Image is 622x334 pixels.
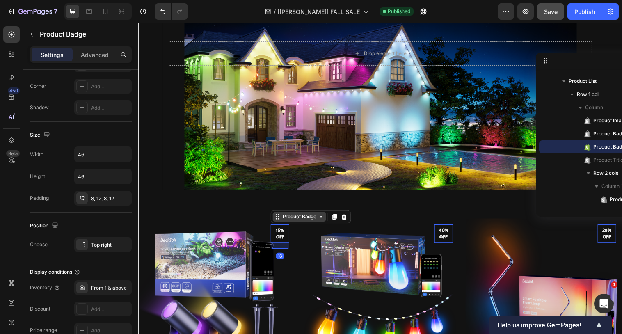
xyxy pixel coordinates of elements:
iframe: Design area [138,23,622,334]
div: Position [30,220,60,231]
div: Product Badge [145,194,183,201]
p: Settings [41,50,64,59]
div: Drop element here [229,28,273,34]
span: Help us improve GemPages! [497,321,594,329]
span: Published [388,8,410,15]
div: Add... [91,104,130,112]
div: Shadow [30,104,49,111]
span: Save [544,8,558,15]
span: Row 2 cols [593,169,618,177]
div: Price range [30,327,57,334]
div: 8, 12, 8, 12 [91,195,130,202]
div: 450 [8,87,20,94]
div: From 1 & above [91,284,130,292]
span: Product List [569,77,597,85]
span: / [274,7,276,16]
input: Auto [75,169,131,184]
div: Choose [30,241,48,248]
p: Product Badge [40,29,128,39]
input: Auto [75,147,131,162]
div: Add... [91,306,130,313]
div: Add... [91,83,130,90]
p: Advanced [81,50,109,59]
span: Row 1 col [577,90,599,98]
div: 16 [140,234,148,240]
div: Undo/Redo [155,3,188,20]
span: [[PERSON_NAME]] FALL SALE [277,7,360,16]
div: Discount [30,305,50,313]
div: Height [30,173,45,180]
pre: 15% off [135,204,153,224]
div: Size [30,130,52,141]
div: Top right [91,241,130,249]
button: Save [537,3,564,20]
p: 7 [54,7,57,16]
div: Beta [6,150,20,157]
button: Show survey - Help us improve GemPages! [497,320,604,330]
button: Publish [567,3,602,20]
div: Padding [30,194,49,202]
div: Width [30,151,43,158]
span: Column [585,103,603,112]
div: Corner [30,82,46,90]
button: 7 [3,3,61,20]
pre: 28% off [467,204,486,224]
iframe: Intercom live chat [594,294,614,313]
pre: 40% off [301,204,320,224]
div: Display conditions [30,268,80,276]
div: Publish [574,7,595,16]
span: 1 [611,281,617,288]
div: Inventory [30,284,60,291]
